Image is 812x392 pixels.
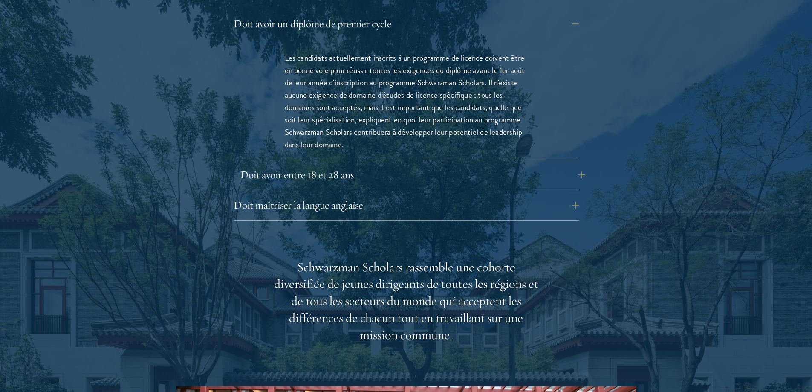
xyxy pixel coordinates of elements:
[240,165,585,185] button: Doit avoir entre 18 et 28 ans
[234,195,579,215] button: Doit maîtriser la langue anglaise
[234,17,391,30] font: Doit avoir un diplôme de premier cycle
[285,52,525,151] font: Les candidats actuellement inscrits à un programme de licence doivent être en bonne voie pour réu...
[234,198,363,212] font: Doit maîtriser la langue anglaise
[240,168,354,181] font: Doit avoir entre 18 et 28 ans
[234,14,579,34] button: Doit avoir un diplôme de premier cycle
[274,259,538,343] font: Schwarzman Scholars rassemble une cohorte diversifiée de jeunes dirigeants de toutes les régions ...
